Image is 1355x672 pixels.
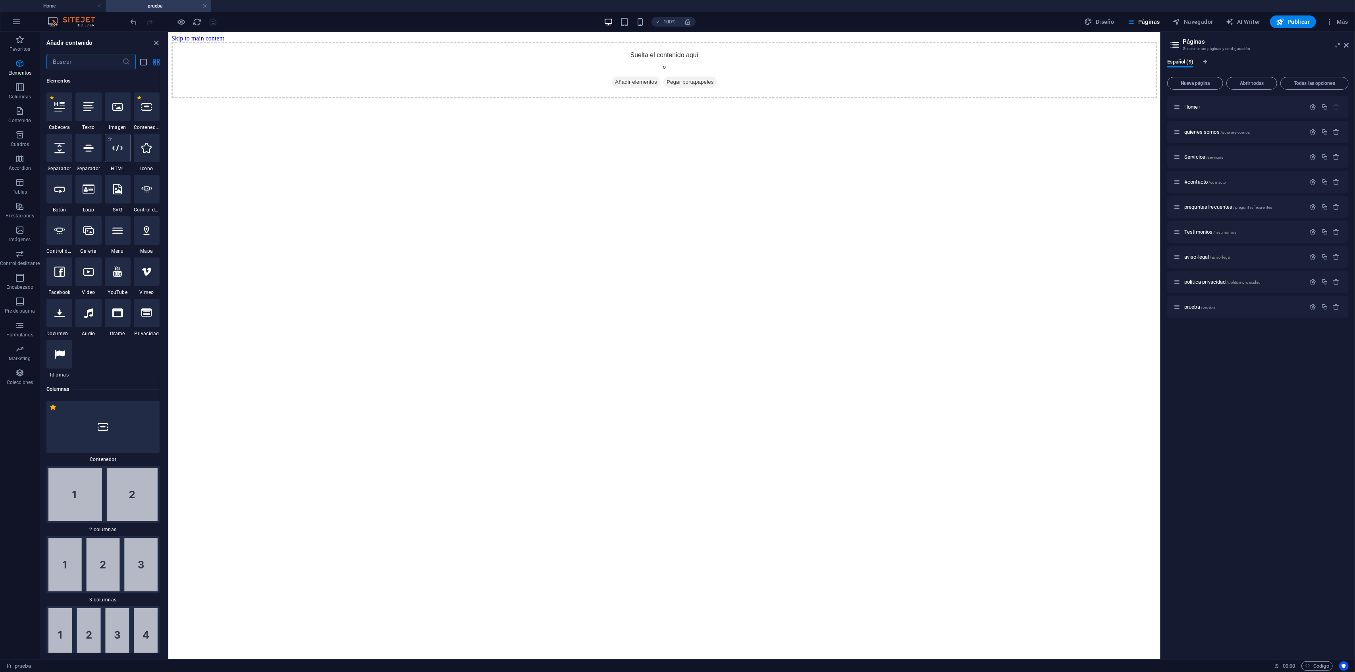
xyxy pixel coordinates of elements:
[1333,179,1340,185] div: Eliminar
[75,216,101,254] div: Galería
[1333,204,1340,210] div: Eliminar
[1206,155,1223,159] span: /servicios
[1199,105,1201,109] span: /
[105,330,131,337] span: Iframe
[1333,129,1340,135] div: Eliminar
[134,124,160,131] span: Contenedor
[105,165,131,172] span: HTML
[1184,279,1261,285] span: Haz clic para abrir la página
[46,384,160,394] h6: Columnas
[134,257,160,296] div: Vimeo
[177,17,186,27] button: Haz clic para salir del modo de previsualización y seguir editando
[46,372,72,378] span: Idiomas
[75,92,101,131] div: Texto
[6,661,31,671] a: Haz clic para cancelar la selección y doble clic para abrir páginas
[139,57,148,67] button: list-view
[1220,130,1250,134] span: /quienes-somos
[46,248,72,254] span: Control deslizante
[46,38,93,48] h6: Añadir contenido
[1226,77,1277,90] button: Abrir todas
[1184,154,1224,160] span: Haz clic para abrir la página
[50,96,54,100] span: Eliminar de favoritos
[8,70,31,76] p: Elementos
[1310,303,1316,310] div: Configuración
[48,538,158,591] img: 3columns.svg
[46,175,72,213] div: Botón
[46,76,160,86] h6: Elementos
[1209,180,1226,184] span: /contacto
[1321,154,1328,160] div: Duplicar
[1339,661,1349,671] button: Usercentrics
[9,94,31,100] p: Columnas
[105,124,131,131] span: Imagen
[134,92,160,131] div: Contenedor
[1321,204,1328,210] div: Duplicar
[75,299,101,337] div: Audio
[134,207,160,213] span: Control deslizante de imágenes
[1234,205,1272,209] span: /preguntasfrecuentes
[193,17,202,27] button: reload
[46,257,72,296] div: Facebook
[1182,304,1306,309] div: prueba/prueba
[75,134,101,172] div: Separador
[46,330,72,337] span: Documento
[6,332,33,338] p: Formularios
[1214,230,1237,234] span: /testimonios
[46,92,72,131] div: Cabecera
[1310,179,1316,185] div: Configuración
[137,96,141,100] span: Eliminar de favoritos
[46,340,72,378] div: Idiomas
[1184,104,1201,110] span: Haz clic para abrir la página
[1310,104,1316,110] div: Configuración
[11,141,29,148] p: Cuadros
[105,299,131,337] div: Iframe
[1171,81,1220,86] span: Nueva página
[663,17,676,27] h6: 100%
[1182,154,1306,159] div: Servicios/servicios
[1226,18,1261,26] span: AI Writer
[129,17,139,27] button: undo
[1310,129,1316,135] div: Configuración
[1333,104,1340,110] div: La página principal no puede eliminarse
[9,117,31,124] p: Contenido
[46,17,105,27] img: Editor Logo
[1333,303,1340,310] div: Eliminar
[46,456,160,463] span: Contenedor
[134,134,160,172] div: Icono
[1280,77,1349,90] button: Todas las opciones
[1321,104,1328,110] div: Duplicar
[46,207,72,213] span: Botón
[1127,18,1160,26] span: Páginas
[3,10,989,67] div: Suelta el contenido aquí
[46,54,122,70] input: Buscar
[46,597,160,603] span: 3 columnas
[1167,77,1223,90] button: Nueva página
[10,46,30,52] p: Favoritos
[75,330,101,337] span: Audio
[1310,278,1316,285] div: Configuración
[443,45,492,56] span: Añadir elementos
[1230,81,1274,86] span: Abrir todas
[1283,661,1295,671] span: 00 00
[1288,663,1289,669] span: :
[105,134,131,172] div: HTML
[1183,45,1333,52] h3: Gestionar tus páginas y configuración
[46,165,72,172] span: Separador
[5,308,35,314] p: Pie de página
[1333,228,1340,235] div: Eliminar
[1310,253,1316,260] div: Configuración
[46,289,72,296] span: Facebook
[1223,15,1264,28] button: AI Writer
[134,216,160,254] div: Mapa
[1301,661,1333,671] button: Código
[1270,15,1316,28] button: Publicar
[75,248,101,254] span: Galería
[13,189,27,195] p: Tablas
[48,608,158,662] img: 4columns.svg
[152,57,161,67] button: grid-view
[1184,204,1272,210] span: preguntasfrecuentes
[6,213,34,219] p: Prestaciones
[1227,280,1261,284] span: /politica-privacidad
[651,17,680,27] button: 100%
[75,207,101,213] span: Logo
